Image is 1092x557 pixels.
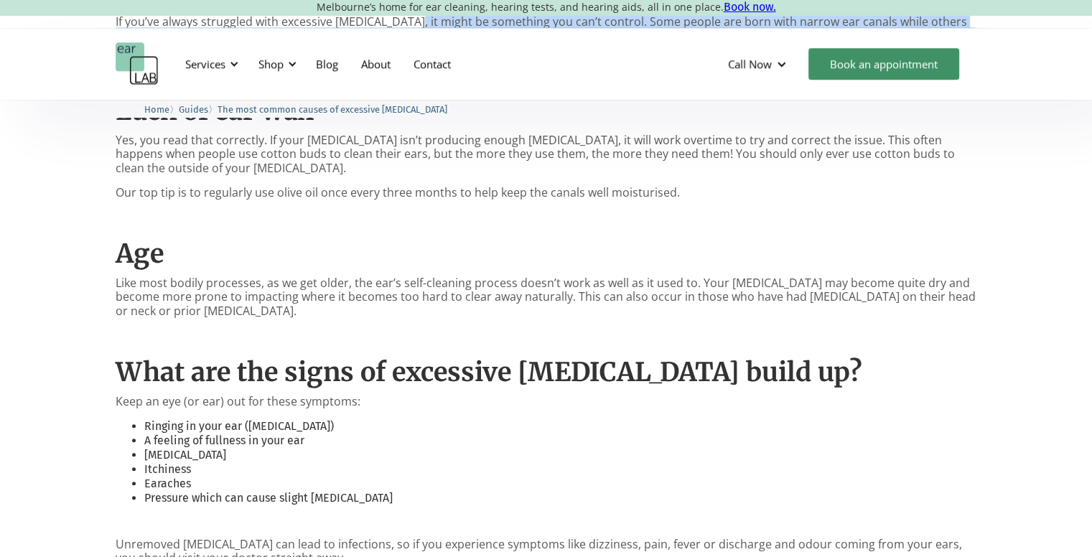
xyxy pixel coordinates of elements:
[116,210,977,224] p: ‍
[116,186,977,200] p: Our top tip is to regularly use olive oil once every three months to help keep the canals well mo...
[116,512,977,526] p: ‍
[350,43,402,85] a: About
[116,329,977,342] p: ‍
[116,42,159,85] a: home
[116,395,977,408] p: Keep an eye (or ear) out for these symptoms:
[144,102,169,116] a: Home
[258,57,284,71] div: Shop
[116,238,164,270] strong: Age
[717,42,801,85] div: Call Now
[179,104,208,115] span: Guides
[179,102,208,116] a: Guides
[144,102,179,117] li: 〉
[144,462,977,477] li: Itchiness
[728,57,772,71] div: Call Now
[144,448,977,462] li: [MEDICAL_DATA]
[116,15,977,57] p: If you’ve always struggled with excessive [MEDICAL_DATA], it might be something you can’t control...
[144,419,977,434] li: Ringing in your ear ([MEDICAL_DATA])
[218,102,447,116] a: The most common causes of excessive [MEDICAL_DATA]
[116,356,862,388] strong: What are the signs of excessive [MEDICAL_DATA] build up?
[116,276,977,318] p: Like most bodily processes, as we get older, the ear’s self-cleaning process doesn’t work as well...
[185,57,225,71] div: Services
[116,134,977,175] p: Yes, you read that correctly. If your [MEDICAL_DATA] isn’t producing enough [MEDICAL_DATA], it wi...
[250,42,301,85] div: Shop
[218,104,447,115] span: The most common causes of excessive [MEDICAL_DATA]
[402,43,462,85] a: Contact
[304,43,350,85] a: Blog
[144,104,169,115] span: Home
[144,434,977,448] li: A feeling of fullness in your ear
[808,48,959,80] a: Book an appointment
[177,42,243,85] div: Services
[144,477,977,491] li: Earaches
[144,491,977,505] li: Pressure which can cause slight [MEDICAL_DATA]
[179,102,218,117] li: 〉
